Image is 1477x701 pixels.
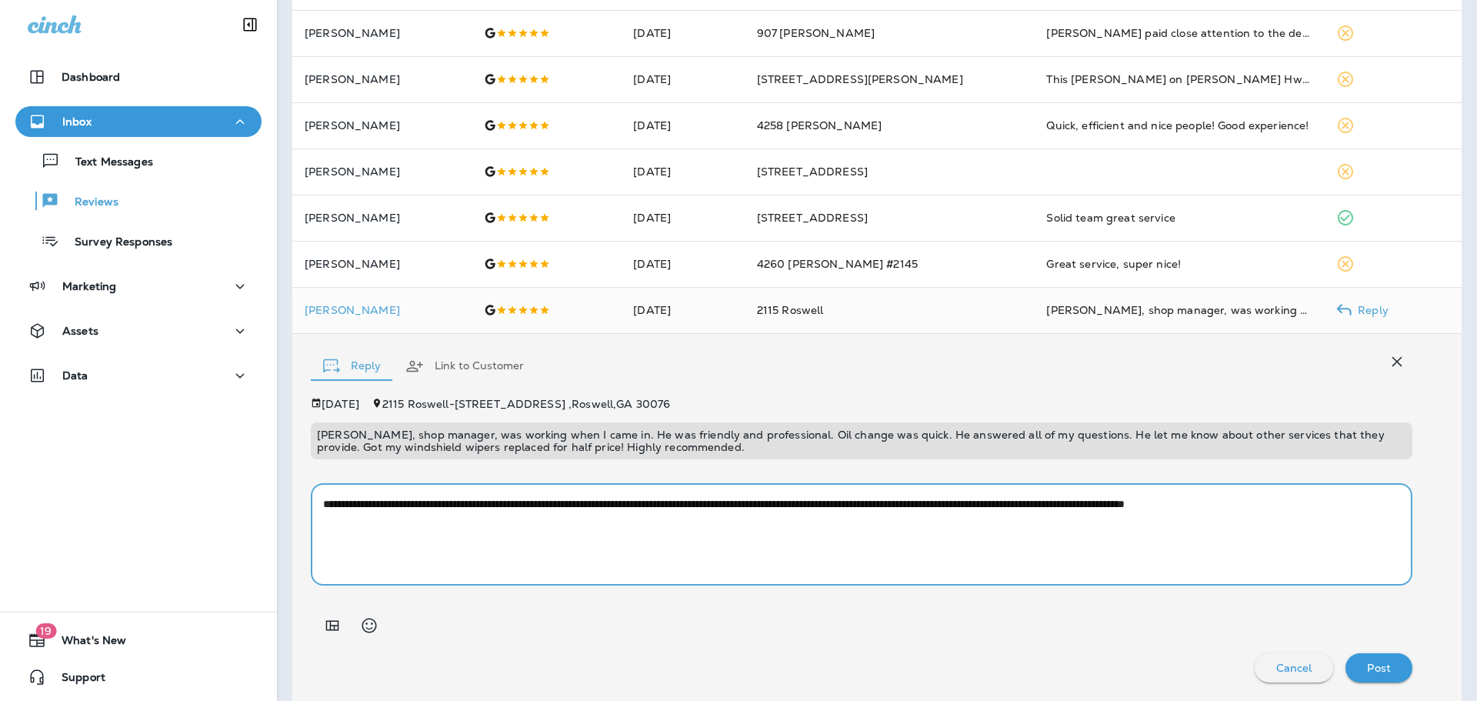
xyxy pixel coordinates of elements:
[1046,256,1312,272] div: Great service, super nice!
[305,304,459,316] div: Click to view Customer Drawer
[621,241,744,287] td: [DATE]
[15,225,262,257] button: Survey Responses
[305,304,459,316] p: [PERSON_NAME]
[317,610,348,641] button: Add in a premade template
[305,165,459,178] p: [PERSON_NAME]
[305,258,459,270] p: [PERSON_NAME]
[757,303,824,317] span: 2115 Roswell
[1046,25,1312,41] div: Pablo paid close attention to the details.
[1345,653,1412,683] button: Post
[757,165,868,179] span: [STREET_ADDRESS]
[354,610,385,641] button: Select an emoji
[15,315,262,346] button: Assets
[62,115,92,128] p: Inbox
[621,149,744,195] td: [DATE]
[757,119,882,132] span: 4258 [PERSON_NAME]
[322,398,359,410] p: [DATE]
[46,634,126,653] span: What's New
[305,73,459,85] p: [PERSON_NAME]
[621,195,744,241] td: [DATE]
[305,212,459,224] p: [PERSON_NAME]
[1046,210,1312,225] div: Solid team great service
[35,623,56,639] span: 19
[393,339,536,394] button: Link to Customer
[621,56,744,102] td: [DATE]
[15,185,262,217] button: Reviews
[1352,304,1389,316] p: Reply
[62,71,120,83] p: Dashboard
[757,26,875,40] span: 907 [PERSON_NAME]
[621,102,744,149] td: [DATE]
[59,235,172,250] p: Survey Responses
[317,429,1406,453] p: [PERSON_NAME], shop manager, was working when I came in. He was friendly and professional. Oil ch...
[757,211,868,225] span: [STREET_ADDRESS]
[621,10,744,56] td: [DATE]
[1255,653,1334,683] button: Cancel
[1046,302,1312,318] div: Justin, shop manager, was working when I came in. He was friendly and professional. Oil change wa...
[305,119,459,132] p: [PERSON_NAME]
[15,625,262,656] button: 19What's New
[382,397,671,411] span: 2115 Roswell - [STREET_ADDRESS] , Roswell , GA 30076
[15,145,262,177] button: Text Messages
[15,62,262,92] button: Dashboard
[1046,72,1312,87] div: This Jiffy Lube on Buford Hwy was awesome! The team was super friendly and made everything really...
[228,9,272,40] button: Collapse Sidebar
[60,155,153,170] p: Text Messages
[305,27,459,39] p: [PERSON_NAME]
[62,325,98,337] p: Assets
[757,72,963,86] span: [STREET_ADDRESS][PERSON_NAME]
[15,662,262,693] button: Support
[59,195,118,210] p: Reviews
[1276,662,1312,674] p: Cancel
[62,369,88,382] p: Data
[311,339,393,394] button: Reply
[1046,118,1312,133] div: Quick, efficient and nice people! Good experience!
[15,360,262,391] button: Data
[757,257,918,271] span: 4260 [PERSON_NAME] #2145
[15,106,262,137] button: Inbox
[46,671,105,689] span: Support
[15,271,262,302] button: Marketing
[62,280,116,292] p: Marketing
[621,287,744,333] td: [DATE]
[1367,662,1391,674] p: Post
